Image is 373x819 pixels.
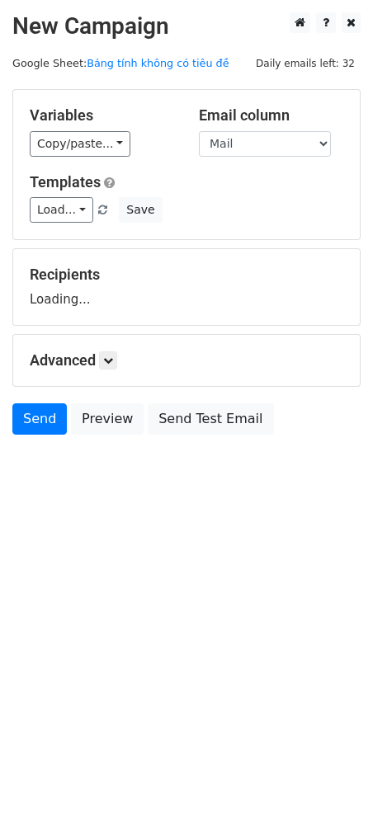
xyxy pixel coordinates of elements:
[30,131,130,157] a: Copy/paste...
[30,351,343,369] h5: Advanced
[30,106,174,125] h5: Variables
[71,403,144,435] a: Preview
[250,54,361,73] span: Daily emails left: 32
[87,57,229,69] a: Bảng tính không có tiêu đề
[30,266,343,284] h5: Recipients
[119,197,162,223] button: Save
[199,106,343,125] h5: Email column
[148,403,273,435] a: Send Test Email
[30,266,343,308] div: Loading...
[30,197,93,223] a: Load...
[250,57,361,69] a: Daily emails left: 32
[30,173,101,191] a: Templates
[12,403,67,435] a: Send
[12,57,229,69] small: Google Sheet:
[12,12,361,40] h2: New Campaign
